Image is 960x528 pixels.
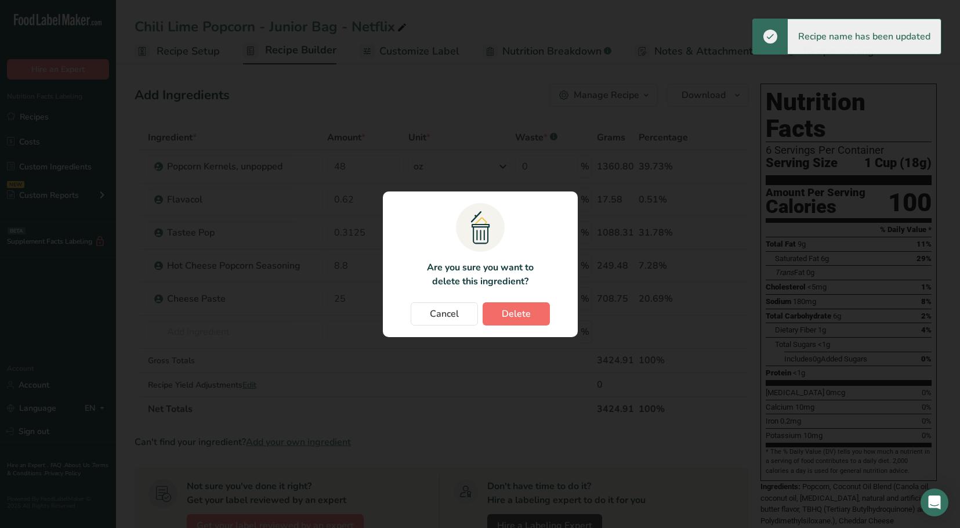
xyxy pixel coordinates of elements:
button: Cancel [411,302,478,326]
button: Delete [483,302,550,326]
p: Are you sure you want to delete this ingredient? [420,261,540,288]
div: Recipe name has been updated [788,19,941,54]
div: Open Intercom Messenger [921,489,948,516]
span: Delete [502,307,531,321]
span: Cancel [430,307,459,321]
